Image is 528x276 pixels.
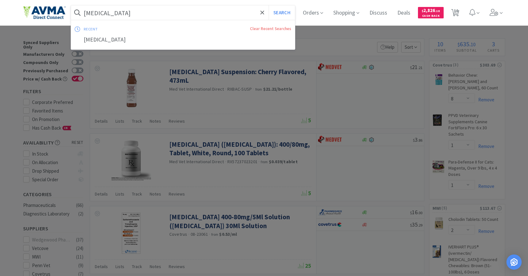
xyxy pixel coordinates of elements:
img: e4e33dab9f054f5782a47901c742baa9_102.png [23,6,66,19]
a: Deals [395,10,413,16]
button: Search [269,5,295,20]
div: Open Intercom Messenger [506,254,522,270]
a: Clear Recent Searches [250,26,291,31]
span: 2,826 [422,7,440,13]
div: recent [84,24,174,34]
a: 10 [449,11,462,16]
a: $2,826.18Cash Back [418,4,444,21]
div: [MEDICAL_DATA] [71,34,295,46]
a: Discuss [367,10,390,16]
input: Search by item, sku, manufacturer, ingredient, size... [71,5,295,20]
span: $ [422,9,423,13]
span: . 18 [435,9,440,13]
span: Cash Back [422,14,440,18]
